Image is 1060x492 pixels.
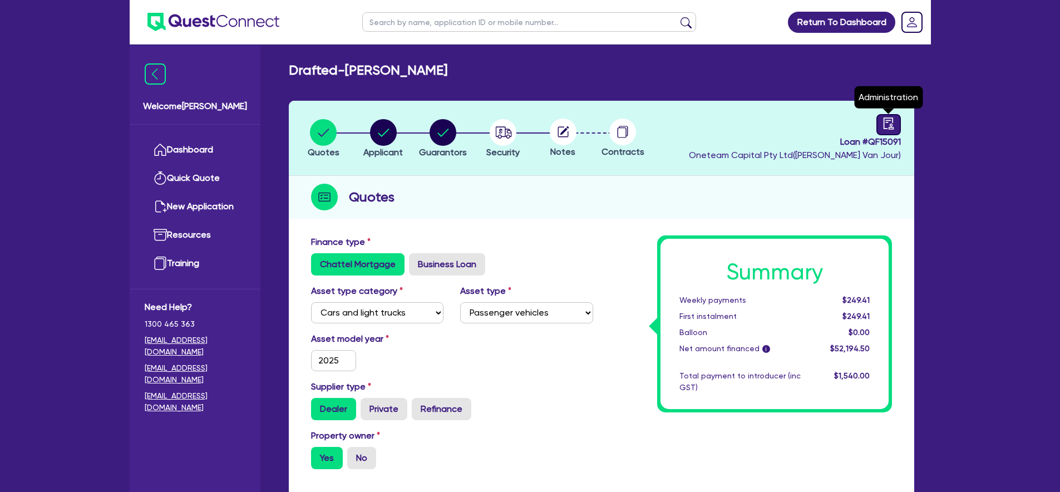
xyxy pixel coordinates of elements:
[311,380,371,393] label: Supplier type
[362,12,696,32] input: Search by name, application ID or mobile number...
[419,147,467,158] span: Guarantors
[145,193,245,221] a: New Application
[143,100,247,113] span: Welcome [PERSON_NAME]
[145,164,245,193] a: Quick Quote
[876,114,901,135] a: audit
[854,86,923,109] div: Administration
[882,117,895,130] span: audit
[486,119,520,160] button: Security
[363,147,403,158] span: Applicant
[145,221,245,249] a: Resources
[689,150,901,160] span: Oneteam Capital Pty Ltd ( [PERSON_NAME] Van Jour )
[145,362,245,386] a: [EMAIL_ADDRESS][DOMAIN_NAME]
[842,312,869,321] span: $249.41
[311,253,405,275] label: Chattel Mortgage
[788,12,895,33] a: Return To Dashboard
[602,146,644,157] span: Contracts
[154,257,167,270] img: training
[154,228,167,242] img: resources
[307,119,340,160] button: Quotes
[311,447,343,469] label: Yes
[550,146,575,157] span: Notes
[145,301,245,314] span: Need Help?
[671,311,809,322] div: First instalment
[145,63,166,85] img: icon-menu-close
[671,370,809,393] div: Total payment to introducer (inc GST)
[311,184,338,210] img: step-icon
[409,253,485,275] label: Business Loan
[145,136,245,164] a: Dashboard
[762,345,770,353] span: i
[363,119,403,160] button: Applicant
[679,259,870,286] h1: Summary
[145,390,245,414] a: [EMAIL_ADDRESS][DOMAIN_NAME]
[154,171,167,185] img: quick-quote
[145,318,245,330] span: 1300 465 363
[848,328,869,337] span: $0.00
[486,147,520,158] span: Security
[311,398,356,420] label: Dealer
[898,8,926,37] a: Dropdown toggle
[412,398,471,420] label: Refinance
[349,187,395,207] h2: Quotes
[361,398,407,420] label: Private
[671,294,809,306] div: Weekly payments
[311,284,403,298] label: Asset type category
[671,327,809,338] div: Balloon
[418,119,467,160] button: Guarantors
[460,284,511,298] label: Asset type
[311,429,380,442] label: Property owner
[154,200,167,213] img: new-application
[311,235,371,249] label: Finance type
[834,371,869,380] span: $1,540.00
[308,147,339,158] span: Quotes
[671,343,809,355] div: Net amount financed
[289,62,447,78] h2: Drafted - [PERSON_NAME]
[145,334,245,358] a: [EMAIL_ADDRESS][DOMAIN_NAME]
[145,249,245,278] a: Training
[347,447,376,469] label: No
[689,135,901,149] span: Loan # QF15091
[303,332,452,346] label: Asset model year
[147,13,279,31] img: quest-connect-logo-blue
[842,296,869,304] span: $249.41
[830,344,869,353] span: $52,194.50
